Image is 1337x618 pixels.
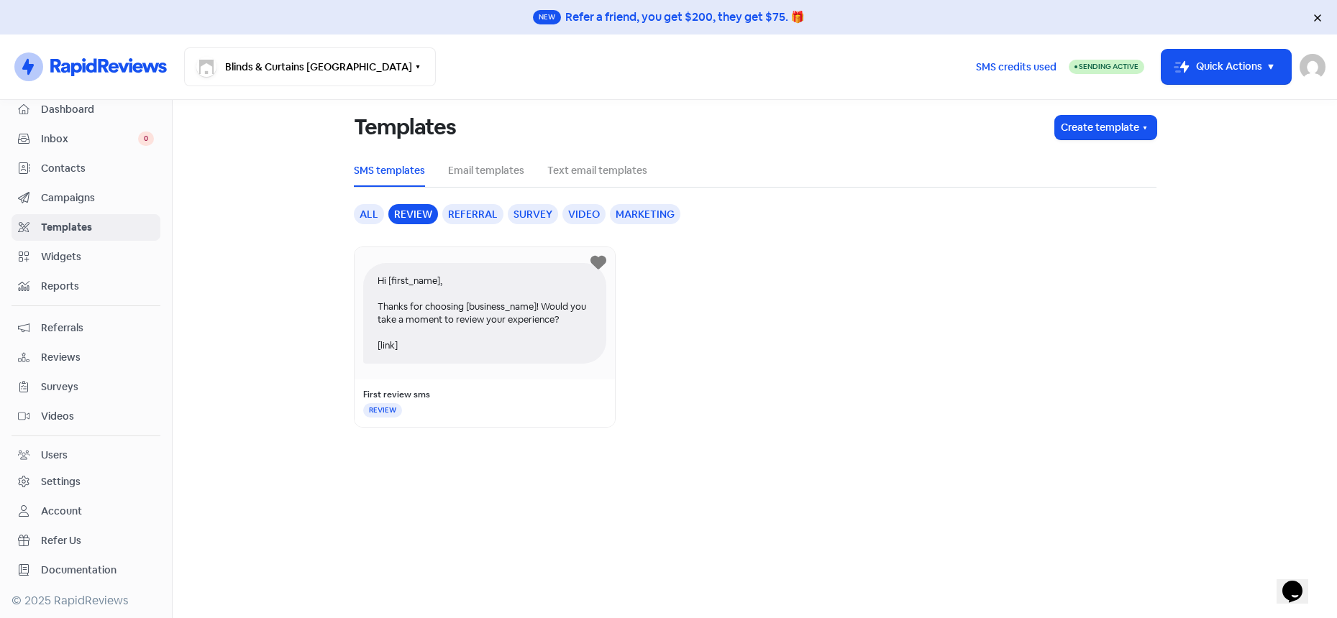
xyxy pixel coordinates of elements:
[964,58,1069,73] a: SMS credits used
[1069,58,1144,75] a: Sending Active
[12,498,160,525] a: Account
[41,279,154,294] span: Reports
[12,126,160,152] a: Inbox 0
[1079,62,1138,71] span: Sending Active
[12,185,160,211] a: Campaigns
[12,96,160,123] a: Dashboard
[41,563,154,578] span: Documentation
[41,190,154,206] span: Campaigns
[12,469,160,495] a: Settings
[41,132,138,147] span: Inbox
[354,104,457,150] h1: Templates
[610,204,680,224] div: Marketing
[354,204,384,224] div: all
[41,350,154,365] span: Reviews
[1300,54,1325,80] img: User
[12,273,160,300] a: Reports
[565,9,805,26] div: Refer a friend, you get $200, they get $75. 🎁
[12,344,160,371] a: Reviews
[363,388,606,401] div: First review sms
[1277,561,1323,604] iframe: chat widget
[41,474,81,489] div: Settings
[41,102,154,117] span: Dashboard
[12,214,160,241] a: Templates
[12,244,160,270] a: Widgets
[354,163,425,178] a: SMS templates
[41,220,154,235] span: Templates
[448,163,524,178] a: Email templates
[41,409,154,424] span: Videos
[41,161,154,176] span: Contacts
[388,204,438,224] div: Review
[363,263,606,364] div: Hi [first_name], Thanks for choosing [business_name]! Would you take a moment to review your expe...
[363,403,402,418] div: REVIEW
[976,60,1057,75] span: SMS credits used
[12,155,160,182] a: Contacts
[41,448,68,463] div: Users
[442,204,503,224] div: Referral
[12,442,160,469] a: Users
[12,557,160,584] a: Documentation
[12,374,160,400] a: Surveys
[508,204,558,224] div: Survey
[41,504,82,519] div: Account
[12,592,160,609] div: © 2025 RapidReviews
[12,527,160,554] a: Refer Us
[562,204,606,224] div: Video
[547,163,647,178] a: Text email templates
[12,403,160,430] a: Videos
[41,320,154,336] span: Referrals
[533,10,561,24] span: New
[1055,116,1156,139] button: Create template
[41,379,154,395] span: Surveys
[41,533,154,548] span: Refer Us
[12,315,160,341] a: Referrals
[1162,50,1291,84] button: Quick Actions
[184,47,436,86] button: Blinds & Curtains [GEOGRAPHIC_DATA]
[41,249,154,264] span: Widgets
[138,132,154,146] span: 0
